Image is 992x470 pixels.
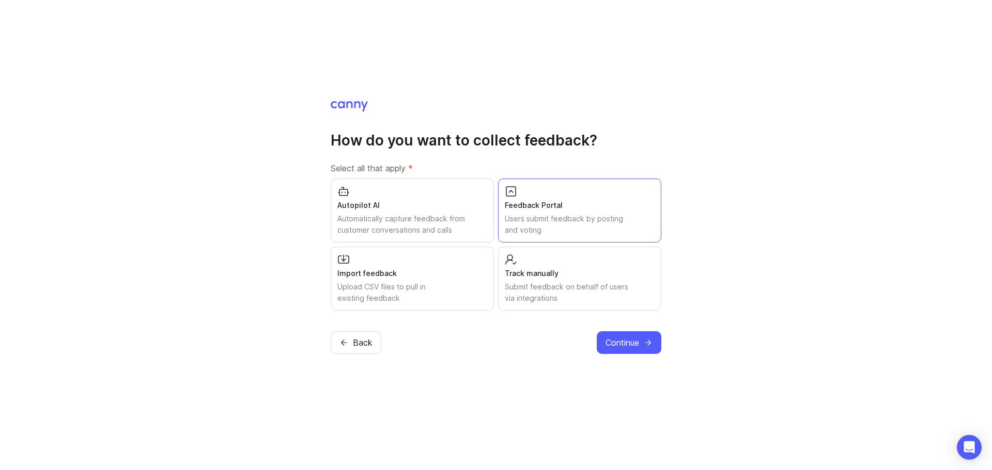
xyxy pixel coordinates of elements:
h1: How do you want to collect feedback? [331,131,661,150]
div: Autopilot AI [337,200,487,211]
div: Open Intercom Messenger [957,435,982,460]
div: Automatically capture feedback from customer conversations and calls [337,213,487,236]
button: Back [331,331,381,354]
div: Track manually [505,268,655,279]
span: Continue [606,336,639,349]
button: Feedback PortalUsers submit feedback by posting and voting [498,179,661,242]
div: Users submit feedback by posting and voting [505,213,655,236]
span: Back [353,336,373,349]
button: Autopilot AIAutomatically capture feedback from customer conversations and calls [331,179,494,242]
button: Track manuallySubmit feedback on behalf of users via integrations [498,247,661,311]
div: Feedback Portal [505,200,655,211]
div: Upload CSV files to pull in existing feedback [337,281,487,304]
button: Import feedbackUpload CSV files to pull in existing feedback [331,247,494,311]
div: Import feedback [337,268,487,279]
label: Select all that apply [331,162,661,174]
div: Submit feedback on behalf of users via integrations [505,281,655,304]
img: Canny Home [331,101,368,111]
button: Continue [597,331,661,354]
